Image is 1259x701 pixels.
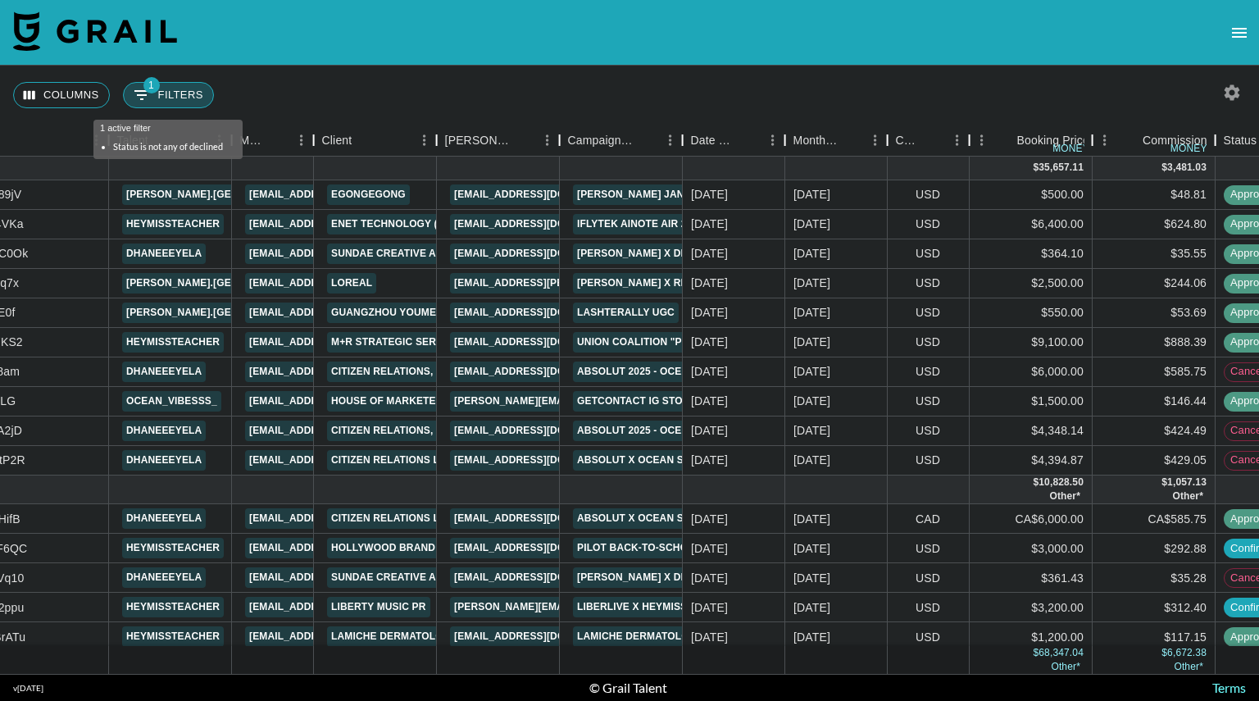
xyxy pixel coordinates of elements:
[13,82,110,108] button: Select columns
[888,239,970,269] div: USD
[289,128,314,152] button: Menu
[327,538,453,558] a: Hollywood Branded
[1223,16,1256,49] button: open drawer
[793,422,830,439] div: May '25
[691,540,728,557] div: 30/05/2025
[245,391,429,412] a: [EMAIL_ADDRESS][DOMAIN_NAME]
[327,597,430,617] a: Liberty Music PR
[888,298,970,328] div: USD
[1212,680,1246,695] a: Terms
[793,599,830,616] div: Jun '25
[122,391,221,412] a: ocean_vibesss_
[888,180,970,210] div: USD
[450,421,634,441] a: [EMAIL_ADDRESS][DOMAIN_NAME]
[327,332,470,353] a: M+R Strategic Services
[691,452,728,468] div: 09/05/2025
[245,567,429,588] a: [EMAIL_ADDRESS][DOMAIN_NAME]
[450,626,634,647] a: [EMAIL_ADDRESS][DOMAIN_NAME]
[1143,125,1207,157] div: Commission
[1170,143,1207,153] div: money
[691,570,728,586] div: 14/02/2025
[123,82,214,108] button: Show filters
[970,387,1093,417] div: $1,500.00
[691,422,728,439] div: 08/05/2025
[691,511,728,527] div: 04/07/2025
[658,128,683,152] button: Menu
[573,421,900,441] a: Absolut 2025 - Ocean Spray Variety Pack x dhaneeeyela
[970,128,994,152] button: Menu
[1093,269,1216,298] div: $244.06
[450,450,634,471] a: [EMAIL_ADDRESS][DOMAIN_NAME]
[245,214,429,234] a: [EMAIL_ADDRESS][DOMAIN_NAME]
[1039,476,1084,489] div: 10,828.50
[970,269,1093,298] div: $2,500.00
[568,125,635,157] div: Campaign (Type)
[573,214,811,234] a: iFLYTEK AINOTE Air 2-IG x heymissteacher
[573,450,802,471] a: Absolut x Ocean Spray x dhaneeeyela
[1093,357,1216,387] div: $585.75
[450,244,634,264] a: [EMAIL_ADDRESS][DOMAIN_NAME]
[1161,476,1167,489] div: $
[122,362,206,382] a: dhaneeeyela
[573,538,788,558] a: Pilot Back-to-School 2025 Campaign
[1093,210,1216,239] div: $624.80
[970,328,1093,357] div: $9,100.00
[691,216,728,232] div: 30/04/2025
[1093,128,1117,152] button: Menu
[1093,239,1216,269] div: $35.55
[535,128,560,152] button: Menu
[1120,129,1143,152] button: Sort
[589,680,667,696] div: © Grail Talent
[1167,161,1207,175] div: 3,481.03
[240,125,266,157] div: Manager
[1093,328,1216,357] div: $888.39
[1224,125,1257,157] div: Status
[888,328,970,357] div: USD
[635,129,658,152] button: Sort
[266,129,289,152] button: Sort
[245,450,429,471] a: [EMAIL_ADDRESS][DOMAIN_NAME]
[1161,646,1167,660] div: $
[896,125,922,157] div: Currency
[245,421,429,441] a: [EMAIL_ADDRESS][DOMAIN_NAME]
[327,184,410,205] a: Egongegong
[450,597,717,617] a: [PERSON_NAME][EMAIL_ADDRESS][DOMAIN_NAME]
[122,450,206,471] a: dhaneeeyela
[245,538,429,558] a: [EMAIL_ADDRESS][DOMAIN_NAME]
[327,421,457,441] a: Citizen Relations, Inc
[994,129,1017,152] button: Sort
[863,128,888,152] button: Menu
[970,180,1093,210] div: $500.00
[888,534,970,563] div: USD
[1052,143,1089,153] div: money
[122,626,224,647] a: heymissteacher
[1093,563,1216,593] div: $35.28
[970,534,1093,563] div: $3,000.00
[573,597,739,617] a: LiberLive x heymissteacher
[245,597,429,617] a: [EMAIL_ADDRESS][DOMAIN_NAME]
[450,303,634,323] a: [EMAIL_ADDRESS][DOMAIN_NAME]
[512,129,535,152] button: Sort
[888,125,970,157] div: Currency
[793,363,830,380] div: May '25
[793,570,830,586] div: Jun '25
[970,298,1093,328] div: $550.00
[450,508,634,529] a: [EMAIL_ADDRESS][DOMAIN_NAME]
[122,538,224,558] a: heymissteacher
[122,244,206,264] a: dhaneeeyela
[691,629,728,645] div: 23/01/2025
[1033,161,1039,175] div: $
[560,125,683,157] div: Campaign (Type)
[122,214,224,234] a: heymissteacher
[573,303,679,323] a: Lashterally UGC
[888,622,970,652] div: USD
[970,417,1093,446] div: $4,348.14
[785,125,888,157] div: Month Due
[738,129,761,152] button: Sort
[840,129,863,152] button: Sort
[691,363,728,380] div: 08/05/2025
[970,357,1093,387] div: $6,000.00
[573,391,710,412] a: Getcontact IG Stories
[245,332,429,353] a: [EMAIL_ADDRESS][DOMAIN_NAME]
[450,214,634,234] a: [EMAIL_ADDRESS][DOMAIN_NAME]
